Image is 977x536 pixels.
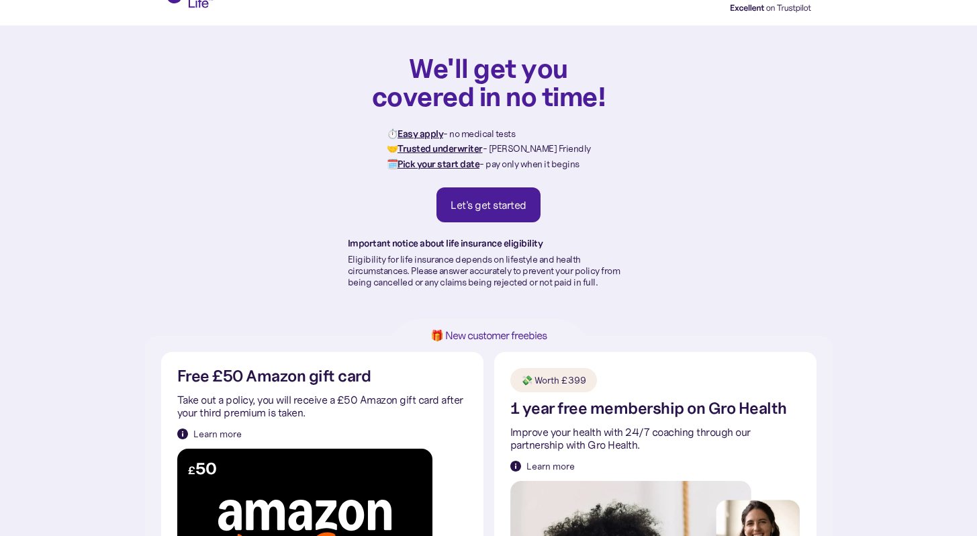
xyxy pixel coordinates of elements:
strong: Trusted underwriter [398,142,483,154]
a: Learn more [177,427,242,441]
div: Let's get started [451,198,526,212]
a: Learn more [510,459,575,473]
p: Take out a policy, you will receive a £50 Amazon gift card after your third premium is taken. [177,394,467,419]
strong: Easy apply [398,128,443,140]
h2: Free £50 Amazon gift card [177,368,371,385]
h1: 🎁 New customer freebies [410,330,568,341]
h1: We'll get you covered in no time! [371,54,606,110]
strong: Pick your start date [398,158,479,170]
p: ⏱️ - no medical tests 🤝 - [PERSON_NAME] Friendly 🗓️ - pay only when it begins [387,126,591,171]
div: Learn more [526,459,575,473]
strong: Important notice about life insurance eligibility [348,237,543,249]
h2: 1 year free membership on Gro Health [510,400,787,417]
div: Learn more [193,427,242,441]
p: Improve your health with 24/7 coaching through our partnership with Gro Health. [510,426,800,451]
a: Let's get started [436,187,541,222]
div: 💸 Worth £399 [521,373,586,387]
p: Eligibility for life insurance depends on lifestyle and health circumstances. Please answer accur... [348,254,630,287]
